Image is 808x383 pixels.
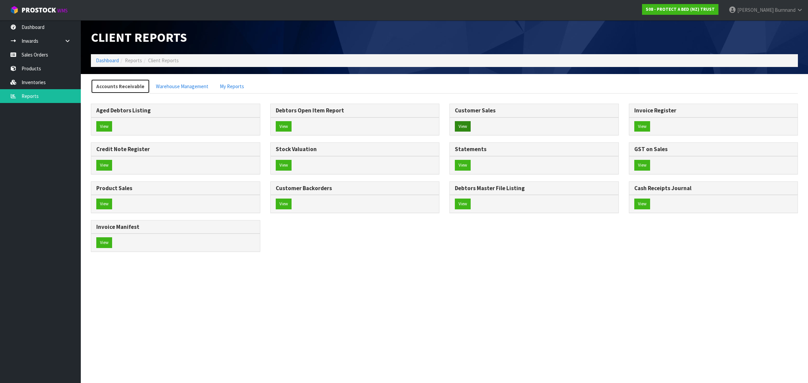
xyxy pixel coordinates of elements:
button: View [276,199,292,209]
h3: GST on Sales [634,146,793,152]
span: Burnnand [775,7,796,13]
button: View [276,160,292,171]
span: Reports [125,57,142,64]
button: View [96,199,112,209]
button: View [634,121,650,132]
button: View [634,160,650,171]
button: View [96,160,112,171]
a: My Reports [214,79,249,94]
h3: Statements [455,146,613,152]
span: ProStock [22,6,56,14]
button: View [96,237,112,248]
button: View [455,121,471,132]
strong: S08 - PROTECT A BED (NZ) TRUST [646,6,715,12]
h3: Customer Sales [455,107,613,114]
a: Accounts Receivable [91,79,150,94]
h3: Debtors Open Item Report [276,107,434,114]
a: Warehouse Management [150,79,214,94]
h3: Debtors Master File Listing [455,185,613,191]
button: View [455,160,471,171]
button: View [96,121,112,132]
small: WMS [57,7,68,14]
h3: Product Sales [96,185,255,191]
button: View [276,121,292,132]
img: cube-alt.png [10,6,19,14]
span: Client Reports [91,29,187,45]
span: [PERSON_NAME] [737,7,774,13]
h3: Customer Backorders [276,185,434,191]
button: View [634,199,650,209]
span: Client Reports [148,57,179,64]
h3: Stock Valuation [276,146,434,152]
h3: Cash Receipts Journal [634,185,793,191]
h3: Aged Debtors Listing [96,107,255,114]
h3: Invoice Manifest [96,224,255,230]
h3: Credit Note Register [96,146,255,152]
button: View [455,199,471,209]
a: Dashboard [96,57,119,64]
h3: Invoice Register [634,107,793,114]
